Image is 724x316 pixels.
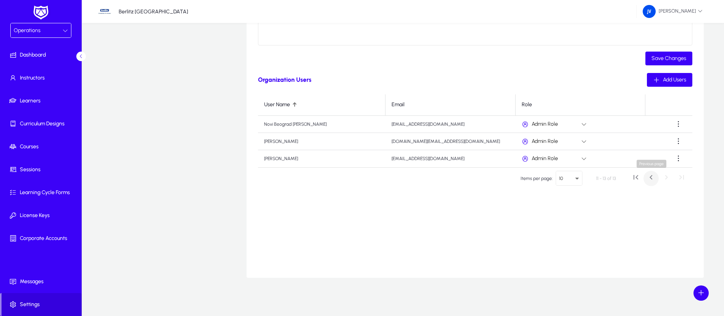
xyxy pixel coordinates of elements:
[596,175,616,182] div: 11 - 13 of 13
[2,74,83,82] span: Instructors
[2,278,83,285] span: Messages
[392,102,405,108] div: Email
[2,235,83,242] span: Corporate Accounts
[643,5,703,18] span: [PERSON_NAME]
[643,5,656,18] img: 161.png
[97,4,112,19] img: 34.jpg
[2,270,83,293] a: Messages
[2,120,83,128] span: Curriculum Designs
[2,135,83,158] a: Courses
[2,212,83,219] span: License Keys
[2,189,83,196] span: Learning Cycle Forms
[522,102,532,108] div: Role
[264,102,290,108] div: User Name
[2,227,83,250] a: Corporate Accounts
[651,55,686,62] span: Save Changes
[2,204,83,227] a: License Keys
[2,66,83,89] a: Instructors
[522,102,639,108] div: Role
[2,51,83,59] span: Dashboard
[532,138,558,144] span: Admin Role
[532,155,558,162] span: Admin Role
[645,52,692,65] button: Save Changes
[385,150,516,167] td: [EMAIL_ADDRESS][DOMAIN_NAME]
[2,44,83,66] a: Dashboard
[258,150,385,167] td: [PERSON_NAME]
[647,73,692,87] button: Add Users
[637,5,709,18] button: [PERSON_NAME]
[634,159,669,168] div: Previous page
[2,158,83,181] a: Sessions
[14,27,40,34] span: Operations
[559,176,563,181] span: 10
[258,167,693,189] mat-paginator: Select page
[2,112,83,135] a: Curriculum Designs
[663,76,686,83] span: Add Users
[258,76,311,83] span: Organization Users
[532,121,558,127] span: Admin Role
[258,133,385,150] td: [PERSON_NAME]
[643,171,659,186] button: Previous page
[385,116,516,133] td: [EMAIL_ADDRESS][DOMAIN_NAME]
[2,166,83,173] span: Sessions
[31,5,50,21] img: white-logo.png
[2,181,83,204] a: Learning Cycle Forms
[2,301,82,308] span: Settings
[385,133,516,150] td: [DOMAIN_NAME][EMAIL_ADDRESS][DOMAIN_NAME]
[258,116,385,133] td: Novi Beograd [PERSON_NAME]
[2,143,83,151] span: Courses
[119,8,188,15] p: Berlitz [GEOGRAPHIC_DATA]
[521,175,553,182] div: Items per page:
[2,97,83,105] span: Learners
[264,102,379,108] div: User Name
[628,171,643,186] button: First page
[2,89,83,112] a: Learners
[392,102,509,108] div: Email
